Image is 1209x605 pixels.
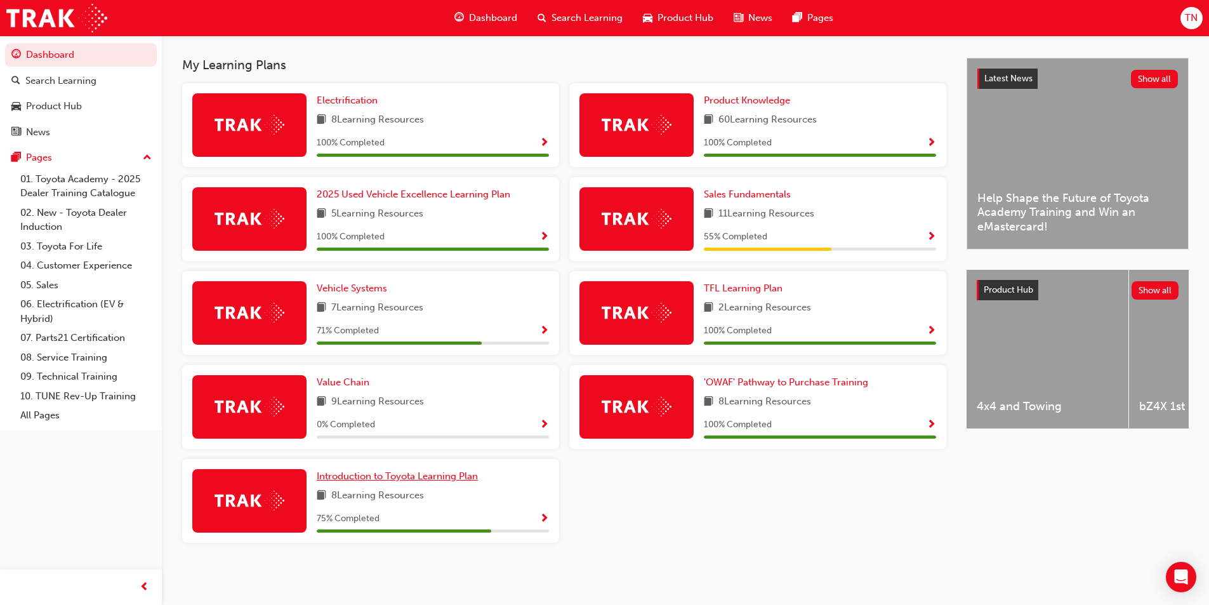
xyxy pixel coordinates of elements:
span: Show Progress [927,232,936,243]
span: 100 % Completed [704,418,772,432]
span: guage-icon [11,50,21,61]
span: car-icon [11,101,21,112]
button: Show Progress [927,417,936,433]
span: news-icon [734,10,743,26]
a: 4x4 and Towing [967,270,1128,429]
img: Trak [215,209,284,229]
div: Open Intercom Messenger [1166,562,1196,592]
span: Product Knowledge [704,95,790,106]
span: prev-icon [140,580,149,595]
span: car-icon [643,10,652,26]
span: book-icon [704,206,713,222]
span: 5 Learning Resources [331,206,423,222]
button: Show Progress [539,229,549,245]
span: book-icon [704,300,713,316]
a: 2025 Used Vehicle Excellence Learning Plan [317,187,515,202]
a: TFL Learning Plan [704,281,788,296]
a: 05. Sales [15,276,157,295]
span: Show Progress [927,420,936,431]
a: 02. New - Toyota Dealer Induction [15,203,157,237]
span: Product Hub [657,11,713,25]
span: search-icon [538,10,546,26]
img: Trak [215,303,284,322]
img: Trak [602,115,671,135]
span: TN [1185,11,1198,25]
a: Sales Fundamentals [704,187,796,202]
a: 06. Electrification (EV & Hybrid) [15,295,157,328]
a: Latest NewsShow all [977,69,1178,89]
span: 71 % Completed [317,324,379,338]
span: 'OWAF' Pathway to Purchase Training [704,376,868,388]
span: search-icon [11,76,20,87]
span: Show Progress [539,514,549,525]
span: 8 Learning Resources [331,488,424,504]
a: Product Hub [5,95,157,118]
img: Trak [215,491,284,510]
span: Show Progress [539,326,549,337]
button: Show all [1131,70,1179,88]
span: Vehicle Systems [317,283,387,294]
a: car-iconProduct Hub [633,5,723,31]
button: Show Progress [539,135,549,151]
a: 04. Customer Experience [15,256,157,276]
button: Show Progress [539,511,549,527]
span: Electrification [317,95,378,106]
span: pages-icon [11,152,21,164]
span: 75 % Completed [317,512,380,526]
button: Show Progress [927,229,936,245]
a: Value Chain [317,375,374,390]
div: News [26,125,50,140]
img: Trak [215,115,284,135]
a: news-iconNews [723,5,783,31]
img: Trak [602,209,671,229]
img: Trak [6,4,107,32]
a: 08. Service Training [15,348,157,368]
a: pages-iconPages [783,5,843,31]
span: book-icon [317,206,326,222]
span: 7 Learning Resources [331,300,423,316]
span: Value Chain [317,376,369,388]
span: 100 % Completed [704,324,772,338]
span: guage-icon [454,10,464,26]
span: book-icon [704,112,713,128]
span: Show Progress [927,138,936,149]
span: Introduction to Toyota Learning Plan [317,470,478,482]
span: Show Progress [927,326,936,337]
span: 2 Learning Resources [718,300,811,316]
button: Pages [5,146,157,170]
a: 'OWAF' Pathway to Purchase Training [704,375,873,390]
span: Product Hub [984,284,1033,295]
a: Product HubShow all [977,280,1179,300]
a: search-iconSearch Learning [527,5,633,31]
img: Trak [602,397,671,416]
span: 11 Learning Resources [718,206,814,222]
a: Vehicle Systems [317,281,392,296]
span: 2025 Used Vehicle Excellence Learning Plan [317,189,510,200]
span: 0 % Completed [317,418,375,432]
span: Search Learning [552,11,623,25]
a: Electrification [317,93,383,108]
span: pages-icon [793,10,802,26]
span: Show Progress [539,232,549,243]
span: 100 % Completed [704,136,772,150]
span: Show Progress [539,138,549,149]
a: Product Knowledge [704,93,795,108]
div: Pages [26,150,52,165]
a: All Pages [15,406,157,425]
a: 09. Technical Training [15,367,157,387]
span: book-icon [704,394,713,410]
button: TN [1180,7,1203,29]
span: 4x4 and Towing [977,399,1118,414]
img: Trak [602,303,671,322]
a: Introduction to Toyota Learning Plan [317,469,483,484]
span: 8 Learning Resources [331,112,424,128]
span: TFL Learning Plan [704,283,783,294]
span: Latest News [984,73,1033,84]
span: news-icon [11,127,21,138]
span: 60 Learning Resources [718,112,817,128]
a: Search Learning [5,69,157,93]
a: News [5,121,157,144]
a: 01. Toyota Academy - 2025 Dealer Training Catalogue [15,170,157,203]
